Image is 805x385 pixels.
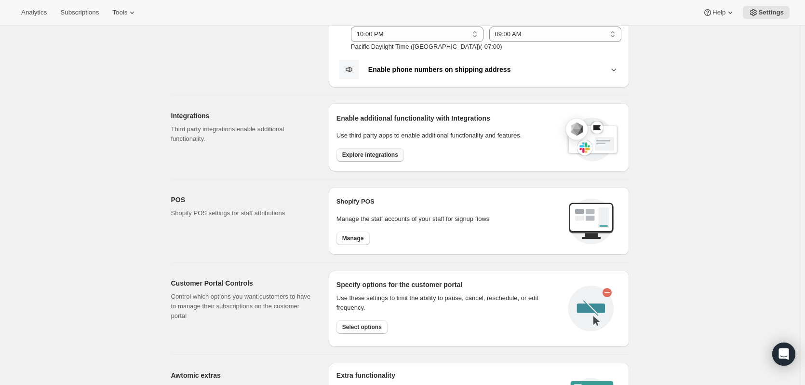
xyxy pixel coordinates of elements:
h2: POS [171,195,313,205]
p: Third party integrations enable additional functionality. [171,124,313,144]
div: Use these settings to limit the ability to pause, cancel, reschedule, or edit frequency. [336,293,561,313]
div: Open Intercom Messenger [772,343,795,366]
p: Use third party apps to enable additional functionality and features. [336,131,556,140]
button: Enable phone numbers on shipping address [336,59,621,80]
h2: Enable additional functionality with Integrations [336,113,556,123]
button: Tools [107,6,143,19]
h2: Integrations [171,111,313,121]
h2: Shopify POS [336,197,561,206]
p: Pacific Daylight Time ([GEOGRAPHIC_DATA]) ( -07 : 00 ) [351,42,621,52]
button: Help [697,6,741,19]
span: Explore integrations [342,151,398,159]
b: Enable phone numbers on shipping address [368,66,511,73]
span: Help [712,9,725,16]
p: Control which options you want customers to have to manage their subscriptions on the customer po... [171,292,313,321]
button: Settings [743,6,790,19]
button: Manage [336,232,370,245]
span: Analytics [21,9,47,16]
h2: Awtomic extras [171,371,313,380]
p: Shopify POS settings for staff attributions [171,208,313,218]
h2: Customer Portal Controls [171,278,313,288]
button: Select options [336,320,388,334]
h2: Specify options for the customer portal [336,280,561,289]
h2: Extra functionality [336,371,395,380]
span: Tools [112,9,127,16]
span: Select options [342,323,382,331]
p: Manage the staff accounts of your staff for signup flows [336,214,561,224]
button: Analytics [15,6,53,19]
button: Explore integrations [336,148,404,162]
span: Subscriptions [60,9,99,16]
span: Manage [342,234,364,242]
button: Subscriptions [54,6,105,19]
span: Settings [758,9,784,16]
